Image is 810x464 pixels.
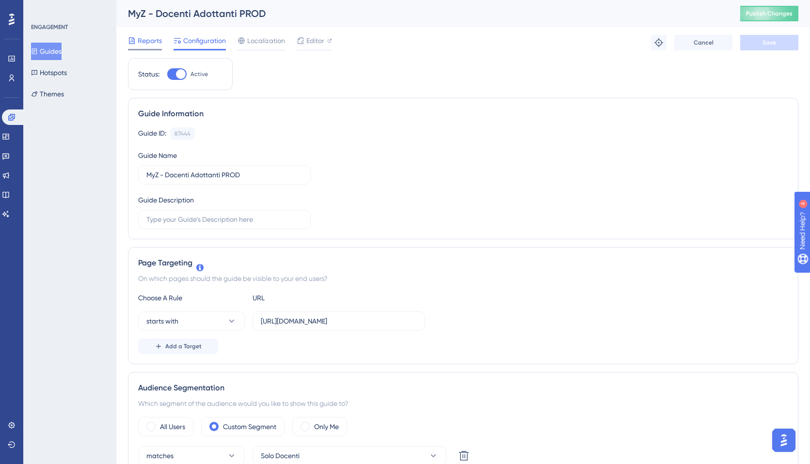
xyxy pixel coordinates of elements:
[746,10,793,17] span: Publish Changes
[165,342,202,350] span: Add a Target
[138,150,177,161] div: Guide Name
[138,339,218,354] button: Add a Target
[740,35,798,50] button: Save
[138,257,788,269] div: Page Targeting
[674,35,732,50] button: Cancel
[146,315,178,327] span: starts with
[261,450,300,462] span: Solo Docenti
[247,35,285,46] span: Localization
[138,273,788,284] div: On which pages should the guide be visible to your end users?
[175,130,191,138] div: 87444
[128,7,716,20] div: MyZ - Docenti Adottanti PROD
[306,35,324,46] span: Editor
[138,398,788,409] div: Which segment of the audience would you like to show this guide to?
[138,68,159,80] div: Status:
[138,194,194,206] div: Guide Description
[191,70,208,78] span: Active
[67,5,70,13] div: 4
[762,39,776,46] span: Save
[31,23,68,31] div: ENGAGEMENT
[694,39,714,46] span: Cancel
[769,426,798,455] iframe: UserGuiding AI Assistant Launcher
[31,43,62,60] button: Guides
[146,214,302,225] input: Type your Guide’s Description here
[223,421,276,433] label: Custom Segment
[138,382,788,394] div: Audience Segmentation
[253,292,359,304] div: URL
[146,450,174,462] span: matches
[146,170,302,180] input: Type your Guide’s Name here
[261,316,417,326] input: yourwebsite.com/path
[138,108,788,120] div: Guide Information
[31,64,67,81] button: Hotspots
[183,35,226,46] span: Configuration
[138,127,166,140] div: Guide ID:
[138,311,245,331] button: starts with
[23,2,61,14] span: Need Help?
[138,292,245,304] div: Choose A Rule
[31,85,64,103] button: Themes
[138,35,162,46] span: Reports
[160,421,185,433] label: All Users
[740,6,798,21] button: Publish Changes
[314,421,339,433] label: Only Me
